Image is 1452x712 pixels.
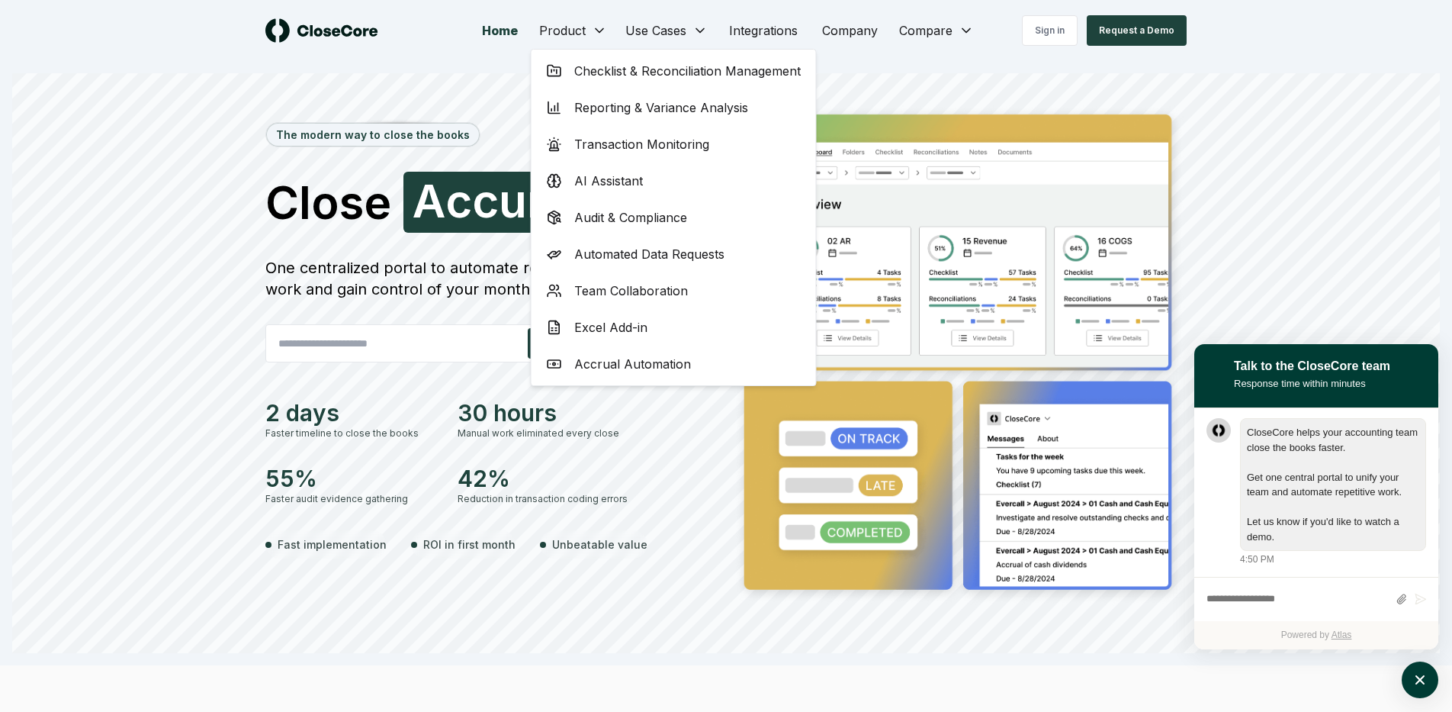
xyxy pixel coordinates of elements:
div: atlas-composer [1206,585,1426,614]
a: Reporting & Variance Analysis [535,89,813,126]
div: atlas-window [1194,344,1438,649]
a: Checklist & Reconciliation Management [535,53,813,89]
a: Accrual Automation [535,346,813,382]
div: Tuesday, September 9, 4:50 PM [1240,418,1426,566]
a: Transaction Monitoring [535,126,813,163]
span: Team Collaboration [574,282,688,300]
span: Excel Add-in [574,318,647,337]
div: Powered by [1194,621,1438,649]
div: Talk to the CloseCore team [1234,357,1390,375]
div: atlas-ticket [1194,408,1438,649]
div: atlas-message-bubble [1240,418,1426,551]
span: Transaction Monitoring [574,135,709,153]
a: Audit & Compliance [535,199,813,236]
span: Automated Data Requests [574,245,724,263]
div: 4:50 PM [1240,553,1274,566]
button: Attach files by clicking or dropping files here [1396,593,1407,606]
div: atlas-message-author-avatar [1206,418,1231,443]
a: Atlas [1332,630,1352,640]
div: atlas-message-text [1247,425,1419,544]
span: Reporting & Variance Analysis [574,98,748,117]
a: Excel Add-in [535,309,813,346]
span: AI Assistant [574,172,643,190]
a: Team Collaboration [535,272,813,309]
span: Checklist & Reconciliation Management [574,62,801,80]
a: Automated Data Requests [535,236,813,272]
a: AI Assistant [535,163,813,199]
div: atlas-message [1206,418,1426,566]
div: Response time within minutes [1234,375,1390,391]
span: Accrual Automation [574,355,691,373]
span: Audit & Compliance [574,208,687,227]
